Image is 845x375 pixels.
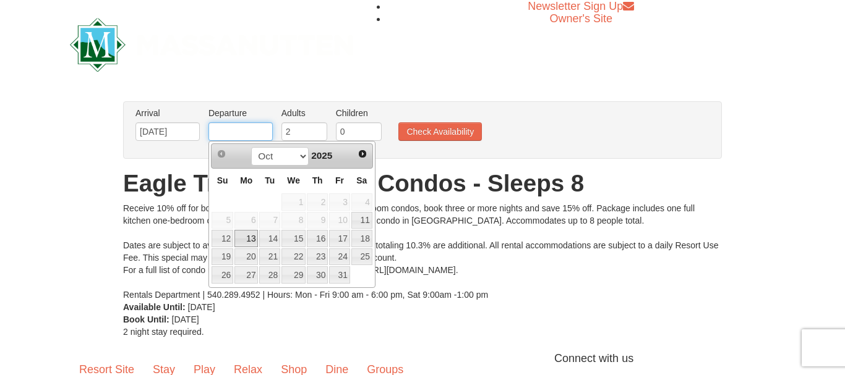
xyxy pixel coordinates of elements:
a: 20 [234,248,258,266]
a: 24 [329,248,350,266]
a: 15 [281,230,306,247]
span: 1 [281,193,306,211]
td: available [306,229,328,248]
td: available [328,211,351,230]
p: Connect with us [70,350,775,367]
div: Receive 10% off for booking two nights in two adjoining one-bedroom condos, book three or more ni... [123,202,722,301]
a: 13 [234,230,258,247]
span: 2 [307,193,328,211]
td: available [281,211,306,230]
a: 26 [212,266,233,284]
a: 22 [281,248,306,266]
a: 25 [351,248,372,266]
span: Next [358,149,367,159]
span: Sunday [217,175,228,185]
strong: Book Until: [123,314,169,324]
span: 6 [234,212,258,229]
span: Saturday [356,175,367,185]
label: Departure [208,107,273,119]
td: available [234,211,259,230]
td: available [211,229,234,248]
td: available [259,229,281,248]
span: Monday [240,175,252,185]
td: available [259,211,281,230]
span: [DATE] [172,314,199,324]
a: 21 [259,248,280,266]
span: 2025 [311,150,332,161]
a: 28 [259,266,280,284]
a: Massanutten Resort [70,28,353,57]
label: Adults [281,107,327,119]
td: available [351,193,373,211]
span: 8 [281,212,306,229]
td: available [306,248,328,266]
td: available [328,229,351,248]
td: available [281,193,306,211]
span: [DATE] [188,302,215,312]
td: available [328,193,351,211]
td: available [351,211,373,230]
a: 17 [329,230,350,247]
a: 12 [212,230,233,247]
a: 14 [259,230,280,247]
span: Wednesday [287,175,300,185]
td: available [259,266,281,284]
td: available [281,266,306,284]
span: 2 night stay required. [123,327,204,337]
td: available [211,266,234,284]
td: available [211,211,234,230]
td: available [259,248,281,266]
td: available [281,229,306,248]
img: Massanutten Resort Logo [70,18,353,72]
a: 18 [351,230,372,247]
span: 4 [351,193,372,211]
a: 27 [234,266,258,284]
label: Children [336,107,382,119]
h1: Eagle Trace Adjoining Condos - Sleeps 8 [123,171,722,196]
span: 3 [329,193,350,211]
td: available [328,266,351,284]
button: Check Availability [398,122,482,141]
td: available [211,248,234,266]
td: available [234,248,259,266]
span: Prev [217,149,226,159]
td: available [351,229,373,248]
span: Thursday [312,175,323,185]
a: 23 [307,248,328,266]
td: available [281,248,306,266]
td: available [328,248,351,266]
td: available [306,266,328,284]
span: Friday [335,175,344,185]
a: Next [354,145,371,162]
a: 31 [329,266,350,284]
span: 9 [307,212,328,229]
a: 30 [307,266,328,284]
a: 19 [212,248,233,266]
a: Prev [213,145,230,162]
span: 10 [329,212,350,229]
span: 7 [259,212,280,229]
span: Tuesday [265,175,275,185]
a: Owner's Site [550,12,612,25]
span: 5 [212,212,233,229]
a: 16 [307,230,328,247]
td: available [306,211,328,230]
td: available [351,248,373,266]
a: 11 [351,212,372,229]
td: available [306,193,328,211]
label: Arrival [135,107,200,119]
td: available [234,266,259,284]
a: 29 [281,266,306,284]
strong: Available Until: [123,302,186,312]
td: available [234,229,259,248]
